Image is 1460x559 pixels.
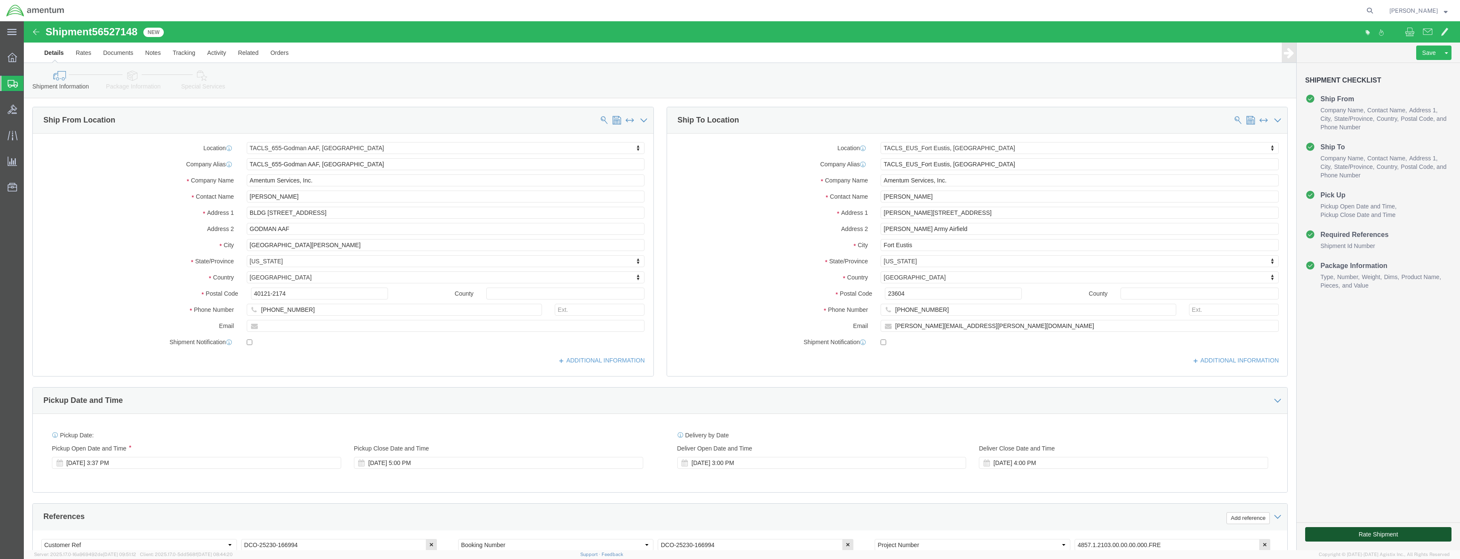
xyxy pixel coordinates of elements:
a: Support [580,552,602,557]
button: [PERSON_NAME] [1389,6,1448,16]
a: Feedback [602,552,623,557]
span: Joe Ricklefs [1389,6,1438,15]
span: Server: 2025.17.0-16a969492de [34,552,136,557]
iframe: FS Legacy Container [24,21,1460,550]
span: Client: 2025.17.0-5dd568f [140,552,233,557]
span: [DATE] 08:44:20 [197,552,233,557]
span: [DATE] 09:51:12 [103,552,136,557]
span: Copyright © [DATE]-[DATE] Agistix Inc., All Rights Reserved [1319,551,1450,558]
img: logo [6,4,65,17]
